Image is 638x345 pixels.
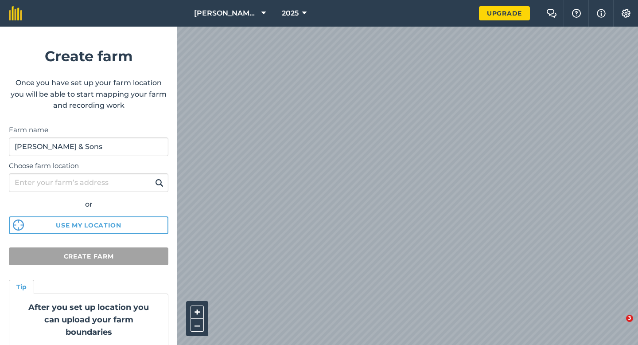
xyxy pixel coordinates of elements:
[282,8,299,19] span: 2025
[28,302,149,337] strong: After you set up location you can upload your farm boundaries
[597,8,606,19] img: svg+xml;base64,PHN2ZyB4bWxucz0iaHR0cDovL3d3dy53My5vcmcvMjAwMC9zdmciIHdpZHRoPSIxNyIgaGVpZ2h0PSIxNy...
[191,319,204,332] button: –
[9,247,168,265] button: Create farm
[571,9,582,18] img: A question mark icon
[13,220,24,231] img: svg%3e
[9,199,168,210] div: or
[191,306,204,319] button: +
[479,6,530,20] a: Upgrade
[9,125,168,135] label: Farm name
[9,45,168,67] h1: Create farm
[9,173,168,192] input: Enter your farm’s address
[546,9,557,18] img: Two speech bubbles overlapping with the left bubble in the forefront
[155,177,163,188] img: svg+xml;base64,PHN2ZyB4bWxucz0iaHR0cDovL3d3dy53My5vcmcvMjAwMC9zdmciIHdpZHRoPSIxOSIgaGVpZ2h0PSIyNC...
[16,282,27,292] h4: Tip
[9,6,22,20] img: fieldmargin Logo
[9,216,168,234] button: Use my location
[9,161,168,171] label: Choose farm location
[9,137,168,156] input: Farm name
[626,315,633,322] span: 3
[621,9,631,18] img: A cog icon
[9,77,168,111] p: Once you have set up your farm location you will be able to start mapping your farm and recording...
[194,8,258,19] span: [PERSON_NAME] Farming Partnership
[608,315,629,336] iframe: Intercom live chat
